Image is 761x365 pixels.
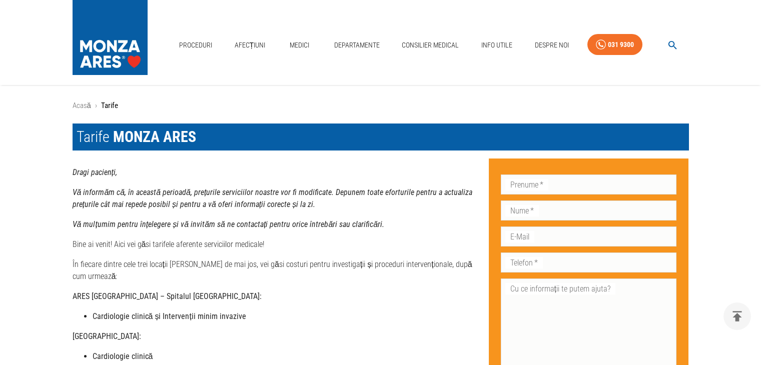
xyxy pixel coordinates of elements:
[398,35,463,55] a: Consilier Medical
[73,258,481,282] p: În fiecare dintre cele trei locații [PERSON_NAME] de mai jos, vei găsi costuri pentru investigați...
[330,35,384,55] a: Departamente
[93,311,246,321] strong: Cardiologie clinică și Intervenții minim invazive
[587,34,642,55] a: 031 9300
[477,35,516,55] a: Info Utile
[608,38,634,51] div: 031 9300
[175,35,216,55] a: Proceduri
[723,302,751,330] button: delete
[95,100,97,111] li: ›
[93,351,153,361] strong: Cardiologie clinică
[73,331,141,341] strong: [GEOGRAPHIC_DATA]:
[113,128,196,145] span: MONZA ARES
[73,101,91,110] a: Acasă
[231,35,270,55] a: Afecțiuni
[73,100,689,111] nav: breadcrumb
[73,291,262,301] strong: ARES [GEOGRAPHIC_DATA] – Spitalul [GEOGRAPHIC_DATA]:
[73,238,481,250] p: Bine ai venit! Aici vei găsi tarifele aferente serviciilor medicale!
[73,123,689,150] h1: Tarife
[284,35,316,55] a: Medici
[101,100,118,111] p: Tarife
[73,167,117,177] strong: Dragi pacienți,
[73,187,473,209] strong: Vă informăm că, în această perioadă, prețurile serviciilor noastre vor fi modificate. Depunem toa...
[531,35,573,55] a: Despre Noi
[73,219,385,229] strong: Vă mulțumim pentru înțelegere și vă invităm să ne contactați pentru orice întrebări sau clarificări.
